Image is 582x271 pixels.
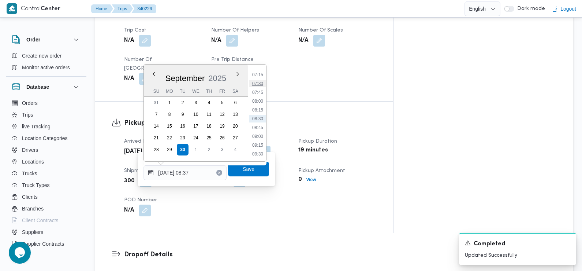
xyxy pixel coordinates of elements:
[9,62,83,73] button: Monitor active orders
[211,36,221,45] b: N/A
[164,87,175,97] div: Mo
[9,50,83,62] button: Create new order
[9,109,83,121] button: Trips
[249,71,266,78] li: 07:15
[164,121,175,132] div: day-15
[249,80,266,87] li: 07:30
[9,215,83,226] button: Client Contracts
[22,169,37,178] span: Trucks
[164,144,175,156] div: day-29
[22,122,51,131] span: live Tracking
[203,109,215,121] div: day-11
[7,242,31,264] iframe: chat widget
[465,252,570,259] p: Updated Successfully
[298,168,345,173] span: Pickup Attachment
[165,74,205,83] span: September
[203,87,215,97] div: Th
[9,179,83,191] button: Truck Types
[22,51,61,60] span: Create new order
[143,165,227,180] input: Press the down key to enter a popover containing a calendar. Press the escape key to close the po...
[150,109,162,121] div: day-7
[22,110,33,119] span: Trips
[249,115,266,122] li: 08:30
[230,87,241,97] div: Sa
[22,181,49,190] span: Truck Types
[230,132,241,144] div: day-27
[9,97,83,109] button: Orders
[12,35,81,44] button: Order
[249,133,266,140] li: 09:00
[9,144,83,156] button: Drivers
[124,57,195,71] span: Number of [GEOGRAPHIC_DATA] Gates
[306,177,316,182] b: View
[9,238,83,250] button: Supplier Contracts
[164,109,175,121] div: day-8
[124,147,167,156] b: [DATE] 8:37 AM
[298,139,337,144] span: Pickup Duration
[6,50,86,76] div: Order
[249,98,266,105] li: 08:00
[22,216,59,225] span: Client Contracts
[22,251,40,260] span: Devices
[216,87,228,97] div: Fr
[216,132,228,144] div: day-26
[165,73,205,83] div: Button. Open the month selector. September is currently selected.
[190,109,202,121] div: day-10
[150,121,162,132] div: day-14
[216,109,228,121] div: day-12
[9,156,83,168] button: Locations
[9,250,83,261] button: Devices
[298,28,343,33] span: Number of Scales
[124,74,134,83] b: N/A
[124,206,134,215] b: N/A
[249,106,266,114] li: 08:15
[150,132,162,144] div: day-21
[124,198,157,202] span: POD Number
[190,144,202,156] div: day-1
[150,97,242,156] div: month-2025-09
[151,71,157,77] button: Previous Month
[243,165,254,173] span: Save
[208,74,226,83] span: 2025
[9,121,83,132] button: live Tracking
[150,87,162,97] div: Su
[9,132,83,144] button: Location Categories
[230,109,241,121] div: day-13
[124,168,190,173] span: Shipment Number of Units
[230,97,241,109] div: day-6
[216,170,222,176] button: Clear input
[124,118,377,128] h3: Pickup Details
[216,144,228,156] div: day-3
[211,57,254,62] span: Pre Trip Distance
[230,144,241,156] div: day-4
[164,97,175,109] div: day-1
[203,132,215,144] div: day-25
[235,71,240,77] button: Next month
[203,121,215,132] div: day-18
[26,35,40,44] h3: Order
[190,121,202,132] div: day-17
[190,87,202,97] div: We
[228,162,269,176] button: Save
[298,146,328,155] b: 19 minutes
[9,168,83,179] button: Trucks
[549,1,579,16] button: Logout
[22,193,38,201] span: Clients
[22,134,68,143] span: Location Categories
[124,250,557,260] h3: Dropoff Details
[7,3,17,14] img: X8yXhbKr1z7QwAAAABJRU5ErkJggg==
[249,124,266,131] li: 08:45
[124,177,135,186] b: 300
[22,63,70,72] span: Monitor active orders
[249,89,266,96] li: 07:45
[298,175,302,184] b: 0
[249,142,266,149] li: 09:15
[203,144,215,156] div: day-2
[474,240,505,249] span: Completed
[177,132,189,144] div: day-23
[22,204,44,213] span: Branches
[26,83,49,91] h3: Database
[41,6,60,12] b: Center
[177,87,189,97] div: Tu
[12,83,81,91] button: Database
